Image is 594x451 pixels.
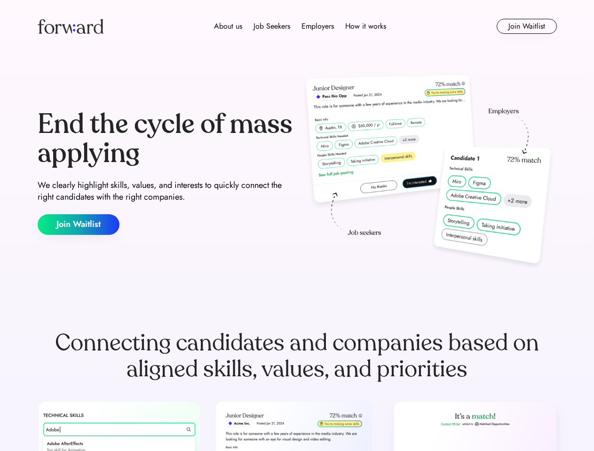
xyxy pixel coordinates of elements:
img: hero-image.png [301,71,557,273]
div: End the cycle of mass applying [38,110,293,168]
div: Connecting candidates and companies based on aligned skills, values, and priorities [38,330,557,382]
div: We clearly highlight skills, values, and interests to quickly connect the right candidates with t... [38,179,293,203]
button: Join Waitlist [497,19,557,34]
div: About us [214,21,242,32]
button: Join Waitlist [38,214,119,235]
div: Job Seekers [253,21,290,32]
img: Forward logo [38,19,103,34]
div: How it works [345,21,386,32]
div: Employers [301,21,334,32]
